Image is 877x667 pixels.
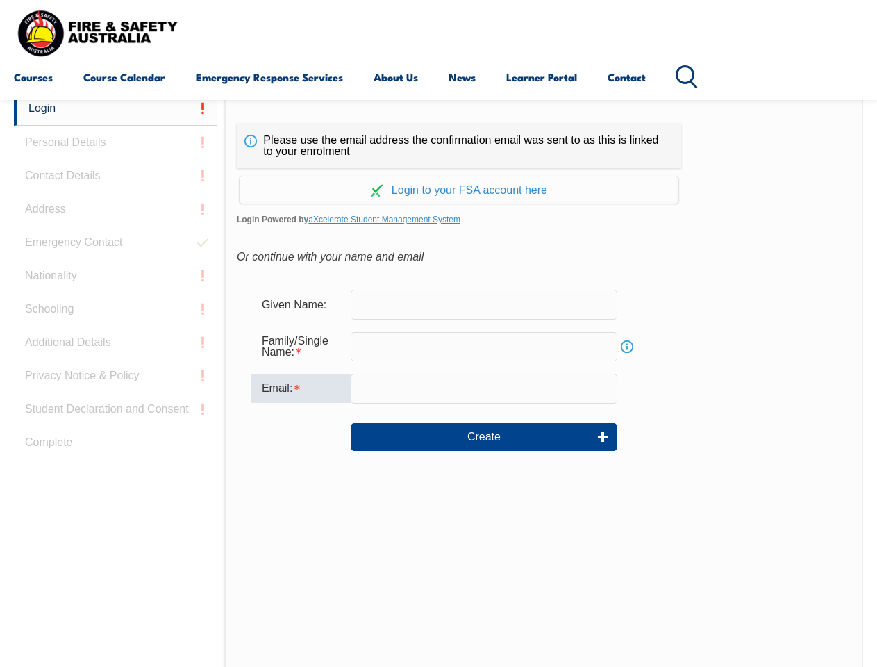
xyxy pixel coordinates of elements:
div: Please use the email address the confirmation email was sent to as this is linked to your enrolment [237,124,681,168]
a: Login [14,92,217,126]
div: Family/Single Name is required. [251,328,351,365]
div: Given Name: [251,291,351,318]
a: Info [617,337,637,356]
a: Contact [608,60,646,94]
div: Email is required. [251,374,351,402]
button: Create [351,423,617,451]
div: Or continue with your name and email [237,247,851,267]
a: Emergency Response Services [196,60,343,94]
img: Log in withaxcelerate [371,184,383,197]
a: Learner Portal [506,60,577,94]
a: News [449,60,476,94]
span: Login Powered by [237,209,851,230]
a: Course Calendar [83,60,165,94]
a: aXcelerate Student Management System [308,215,460,224]
a: Courses [14,60,53,94]
a: About Us [374,60,418,94]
